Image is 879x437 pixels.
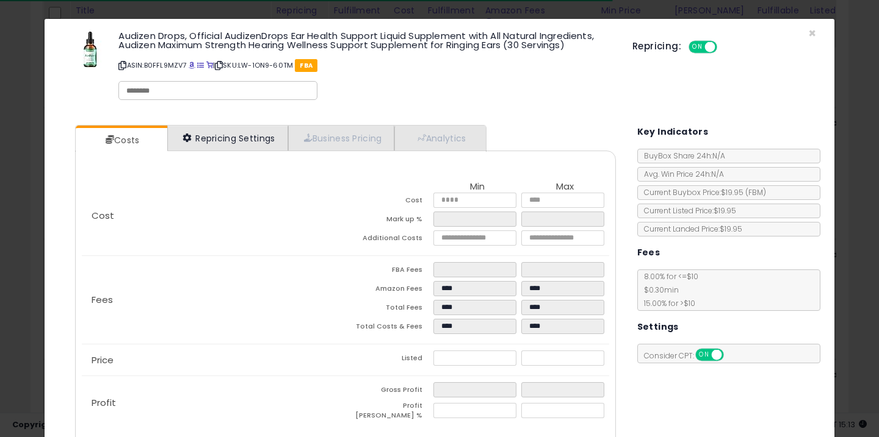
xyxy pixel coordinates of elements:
span: OFF [722,350,741,360]
h5: Fees [637,245,660,260]
span: 8.00 % for <= $10 [638,271,698,308]
th: Min [433,182,521,193]
a: Business Pricing [288,126,395,151]
td: Total Fees [345,300,433,319]
span: Current Buybox Price: [638,187,766,197]
span: OFF [715,42,735,52]
p: Price [82,355,345,365]
a: Your listing only [206,60,213,70]
h5: Repricing: [632,41,681,51]
td: Gross Profit [345,382,433,401]
h3: Audizen Drops, Official AudizenDrops Ear Health Support Liquid Supplement with All Natural Ingred... [118,31,614,49]
p: ASIN: B0FFL9MZV7 | SKU: LW-1ON9-60TM [118,55,614,75]
span: Avg. Win Price 24h: N/A [638,169,724,179]
td: Cost [345,193,433,211]
span: $0.30 min [638,285,679,295]
span: Current Listed Price: $19.95 [638,205,736,216]
span: ( FBM ) [745,187,766,197]
p: Fees [82,295,345,305]
span: 15.00 % for > $10 [638,298,695,308]
span: ON [696,350,712,360]
td: Amazon Fees [345,281,433,300]
span: $19.95 [721,187,766,197]
a: Repricing Settings [167,126,288,151]
th: Max [521,182,609,193]
span: ON [690,42,705,52]
a: BuyBox page [189,60,195,70]
td: Profit [PERSON_NAME] % [345,401,433,424]
p: Cost [82,211,345,221]
span: Current Landed Price: $19.95 [638,224,742,234]
span: × [808,24,816,42]
td: FBA Fees [345,262,433,281]
a: Analytics [394,126,485,151]
span: BuyBox Share 24h: N/A [638,151,725,161]
h5: Settings [637,319,679,335]
td: Total Costs & Fees [345,319,433,338]
h5: Key Indicators [637,124,709,140]
td: Additional Costs [345,230,433,249]
td: Mark up % [345,211,433,230]
a: All offer listings [197,60,204,70]
img: 319Vc8slF9L._SL60_.jpg [72,31,109,68]
span: Consider CPT: [638,350,740,361]
td: Listed [345,350,433,369]
a: Costs [76,128,166,152]
p: Profit [82,398,345,408]
span: FBA [295,59,317,72]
